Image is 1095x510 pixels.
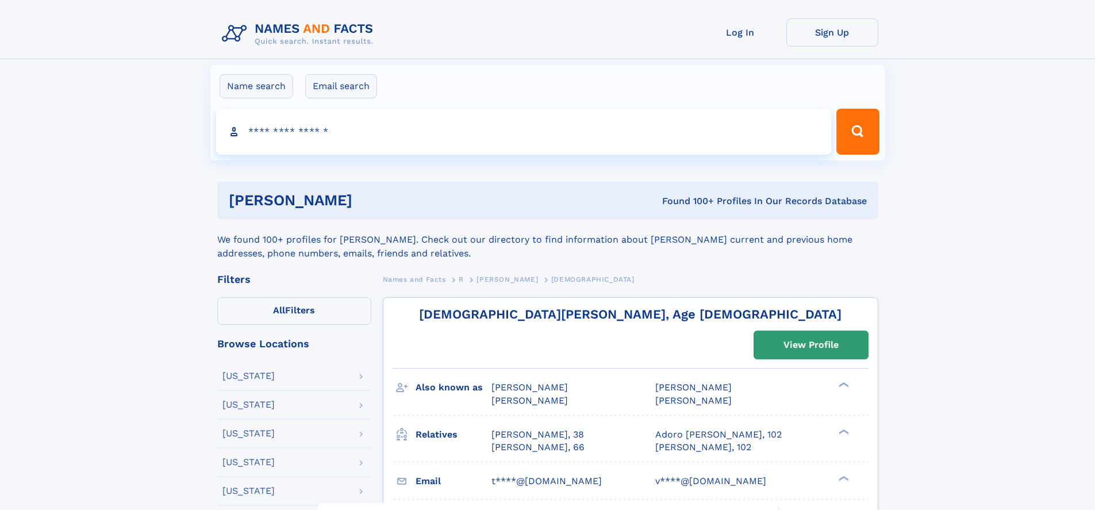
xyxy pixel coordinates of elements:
[220,74,293,98] label: Name search
[655,428,782,441] a: Adoro [PERSON_NAME], 102
[222,400,275,409] div: [US_STATE]
[217,339,371,349] div: Browse Locations
[836,381,850,389] div: ❯
[836,474,850,482] div: ❯
[491,395,568,406] span: [PERSON_NAME]
[216,109,832,155] input: search input
[836,109,879,155] button: Search Button
[754,331,868,359] a: View Profile
[655,395,732,406] span: [PERSON_NAME]
[305,74,377,98] label: Email search
[222,486,275,496] div: [US_STATE]
[491,428,584,441] a: [PERSON_NAME], 38
[459,275,464,283] span: R
[383,272,446,286] a: Names and Facts
[222,458,275,467] div: [US_STATE]
[491,441,585,454] a: [PERSON_NAME], 66
[551,275,635,283] span: [DEMOGRAPHIC_DATA]
[229,193,508,208] h1: [PERSON_NAME]
[477,272,538,286] a: [PERSON_NAME]
[507,195,867,208] div: Found 100+ Profiles In Our Records Database
[477,275,538,283] span: [PERSON_NAME]
[416,471,491,491] h3: Email
[222,371,275,381] div: [US_STATE]
[217,297,371,325] label: Filters
[419,307,842,321] a: [DEMOGRAPHIC_DATA][PERSON_NAME], Age [DEMOGRAPHIC_DATA]
[836,428,850,435] div: ❯
[786,18,878,47] a: Sign Up
[416,378,491,397] h3: Also known as
[783,332,839,358] div: View Profile
[416,425,491,444] h3: Relatives
[222,429,275,438] div: [US_STATE]
[459,272,464,286] a: R
[217,219,878,260] div: We found 100+ profiles for [PERSON_NAME]. Check out our directory to find information about [PERS...
[655,441,751,454] a: [PERSON_NAME], 102
[217,18,383,49] img: Logo Names and Facts
[694,18,786,47] a: Log In
[491,382,568,393] span: [PERSON_NAME]
[273,305,285,316] span: All
[655,382,732,393] span: [PERSON_NAME]
[217,274,371,285] div: Filters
